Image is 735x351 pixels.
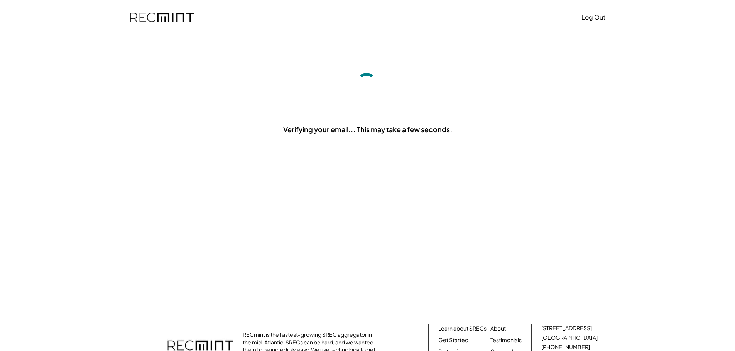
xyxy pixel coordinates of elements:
[490,325,506,333] a: About
[541,324,592,332] div: [STREET_ADDRESS]
[438,336,468,344] a: Get Started
[541,334,598,342] div: [GEOGRAPHIC_DATA]
[541,343,590,351] div: [PHONE_NUMBER]
[438,325,487,333] a: Learn about SRECs
[581,10,605,25] button: Log Out
[130,13,194,22] img: recmint-logotype%403x.png
[490,336,522,344] a: Testimonials
[283,124,452,134] div: Verifying your email... This may take a few seconds.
